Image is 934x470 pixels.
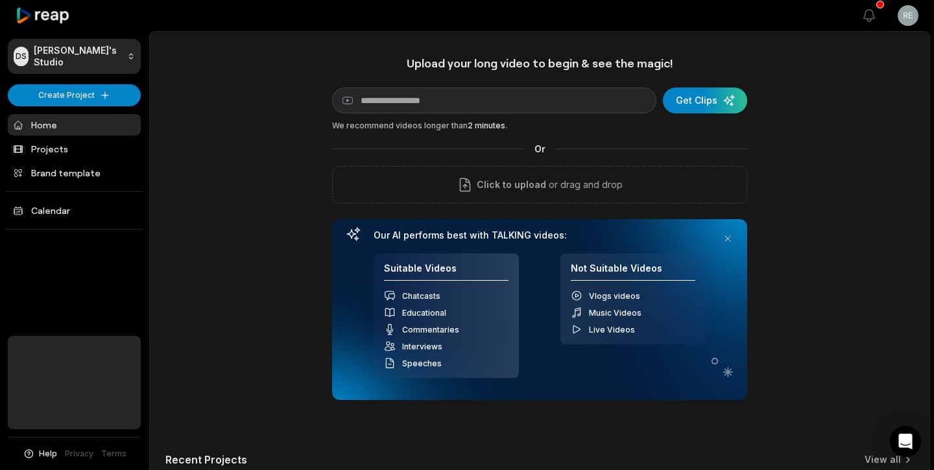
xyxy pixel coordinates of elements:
[374,229,706,241] h3: Our AI performs best with TALKING videos:
[34,45,122,68] p: [PERSON_NAME]'s Studio
[402,291,440,301] span: Chatcasts
[384,263,509,281] h4: Suitable Videos
[589,291,640,301] span: Vlogs videos
[402,358,442,368] span: Speeches
[8,162,141,183] a: Brand template
[571,263,695,281] h4: Not Suitable Videos
[8,114,141,135] a: Home
[165,453,247,466] h2: Recent Projects
[402,325,459,335] span: Commentaries
[23,448,57,460] button: Help
[402,308,446,318] span: Educational
[890,426,921,457] div: Open Intercom Messenger
[402,342,442,351] span: Interviews
[589,325,635,335] span: Live Videos
[101,448,126,460] a: Terms
[477,177,546,193] span: Click to upload
[589,308,641,318] span: Music Videos
[8,84,141,106] button: Create Project
[865,453,901,466] a: View all
[14,47,29,66] div: DS
[332,56,747,71] h1: Upload your long video to begin & see the magic!
[546,177,623,193] p: or drag and drop
[65,448,93,460] a: Privacy
[524,142,556,156] span: Or
[39,448,57,460] span: Help
[468,121,505,130] span: 2 minutes
[332,120,747,132] div: We recommend videos longer than .
[8,200,141,221] a: Calendar
[8,138,141,159] a: Projects
[663,88,747,113] button: Get Clips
